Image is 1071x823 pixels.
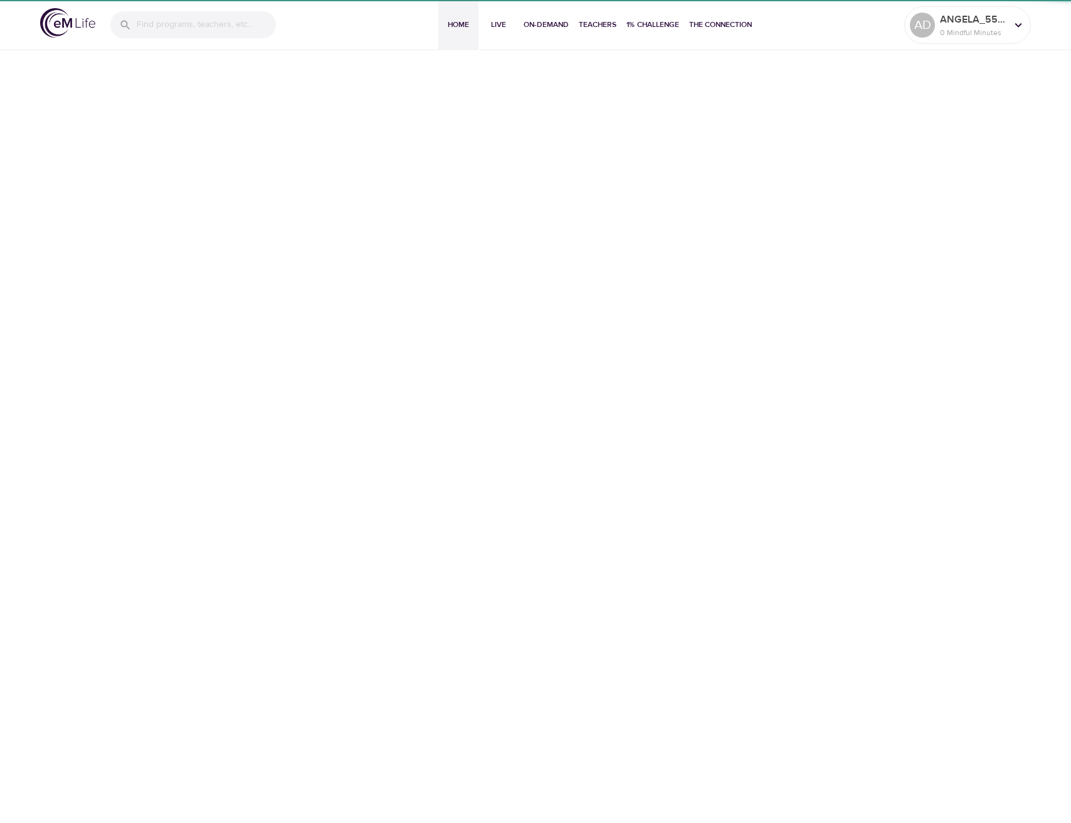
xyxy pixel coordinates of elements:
[940,27,1006,38] p: 0 Mindful Minutes
[579,18,616,31] span: Teachers
[483,18,514,31] span: Live
[524,18,569,31] span: On-Demand
[137,11,276,38] input: Find programs, teachers, etc...
[689,18,752,31] span: The Connection
[940,12,1006,27] p: ANGELA_55de42
[40,8,95,38] img: logo
[443,18,473,31] span: Home
[626,18,679,31] span: 1% Challenge
[910,13,935,38] div: AD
